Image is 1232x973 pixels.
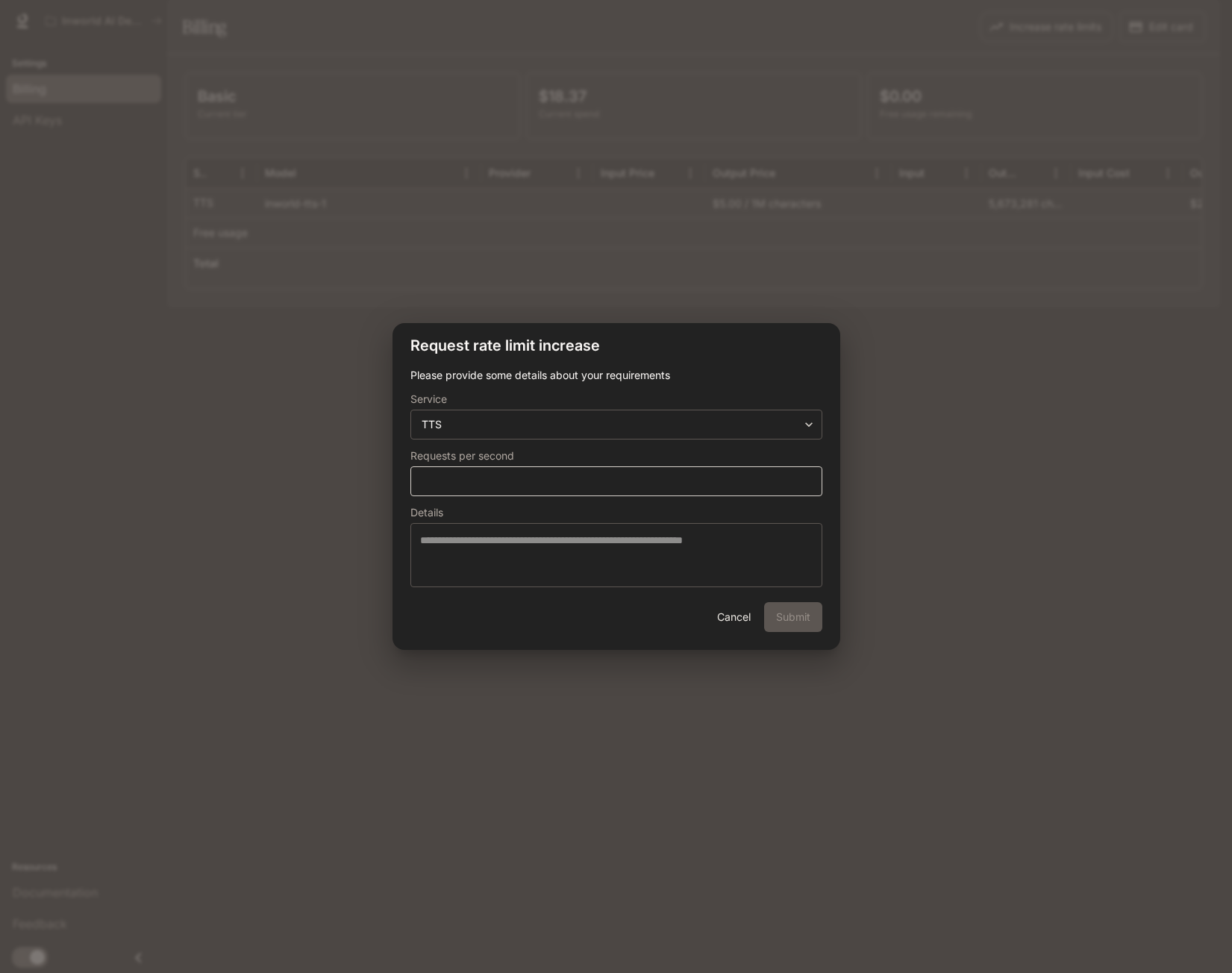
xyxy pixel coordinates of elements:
p: Service [410,394,447,404]
button: Cancel [710,602,758,632]
p: Please provide some details about your requirements [410,368,822,383]
div: TTS [411,417,822,432]
h2: Request rate limit increase [393,323,840,368]
p: Details [410,507,443,518]
p: Requests per second [410,451,514,461]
